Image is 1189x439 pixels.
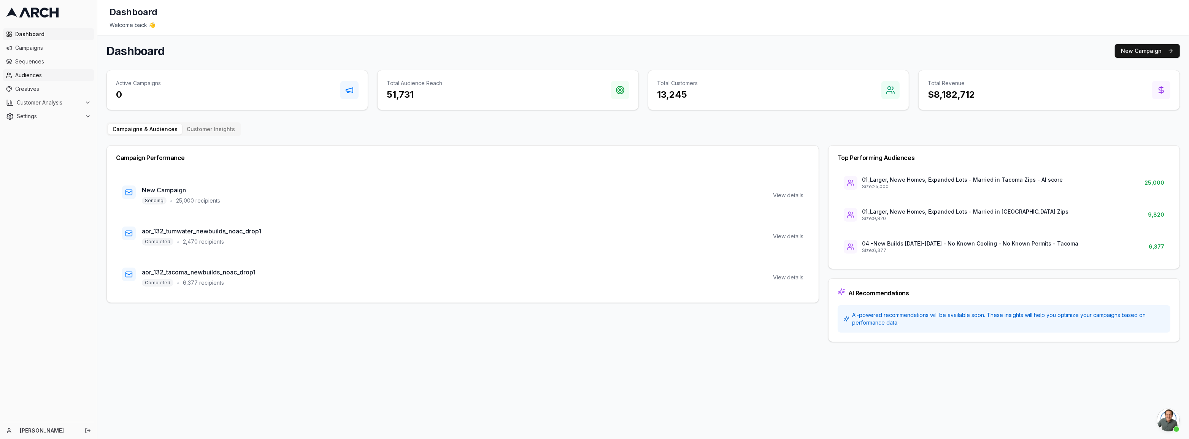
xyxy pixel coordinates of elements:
[862,184,1063,190] p: Size: 25,000
[862,247,1078,254] p: Size: 6,377
[387,79,442,87] p: Total Audience Reach
[116,79,161,87] p: Active Campaigns
[1145,179,1164,187] span: 25,000
[838,155,1170,161] div: Top Performing Audiences
[1115,44,1180,58] button: New Campaign
[116,89,161,101] h3: 0
[657,79,698,87] p: Total Customers
[15,71,91,79] span: Audiences
[928,89,975,101] h3: $8,182,712
[142,197,167,204] span: Sending
[176,278,180,287] span: •
[183,238,224,246] span: 2,470 recipients
[3,97,94,109] button: Customer Analysis
[3,55,94,68] a: Sequences
[106,44,165,58] h1: Dashboard
[183,279,224,287] span: 6,377 recipients
[387,89,442,101] h3: 51,731
[17,99,82,106] span: Customer Analysis
[108,124,182,135] button: Campaigns & Audiences
[852,311,1164,326] span: AI-powered recommendations will be available soon. These insights will help you optimize your cam...
[1157,409,1180,431] a: Open chat
[15,44,91,52] span: Campaigns
[1149,243,1164,250] span: 6,377
[862,240,1078,247] p: 04 -New Builds [DATE]-[DATE] - No Known Cooling - No Known Permits - Tacoma
[773,192,803,199] div: View details
[862,176,1063,184] p: 01_Larger, Newe Homes, Expanded Lots - Married in Tacoma Zips - AI score
[862,208,1068,216] p: 01_Larger, Newe Homes, Expanded Lots - Married in [GEOGRAPHIC_DATA] Zips
[20,427,76,434] a: [PERSON_NAME]
[15,30,91,38] span: Dashboard
[142,227,261,236] h3: aor_132_tumwater_newbuilds_noac_drop1
[773,274,803,281] div: View details
[3,69,94,81] a: Audiences
[15,85,91,93] span: Creatives
[848,290,909,296] div: AI Recommendations
[176,237,180,246] span: •
[3,83,94,95] a: Creatives
[110,21,1177,29] div: Welcome back 👋
[1148,211,1164,219] span: 9,820
[116,155,810,161] div: Campaign Performance
[142,238,173,246] span: Completed
[176,197,220,204] span: 25,000 recipients
[182,124,240,135] button: Customer Insights
[142,185,220,195] h3: New Campaign
[170,196,173,205] span: •
[15,58,91,65] span: Sequences
[17,113,82,120] span: Settings
[3,110,94,122] button: Settings
[773,233,803,240] div: View details
[657,89,698,101] h3: 13,245
[3,42,94,54] a: Campaigns
[3,28,94,40] a: Dashboard
[110,6,157,18] h1: Dashboard
[862,216,1068,222] p: Size: 9,820
[83,425,93,436] button: Log out
[142,268,256,277] h3: aor_132_tacoma_newbuilds_noac_drop1
[142,279,173,287] span: Completed
[928,79,975,87] p: Total Revenue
